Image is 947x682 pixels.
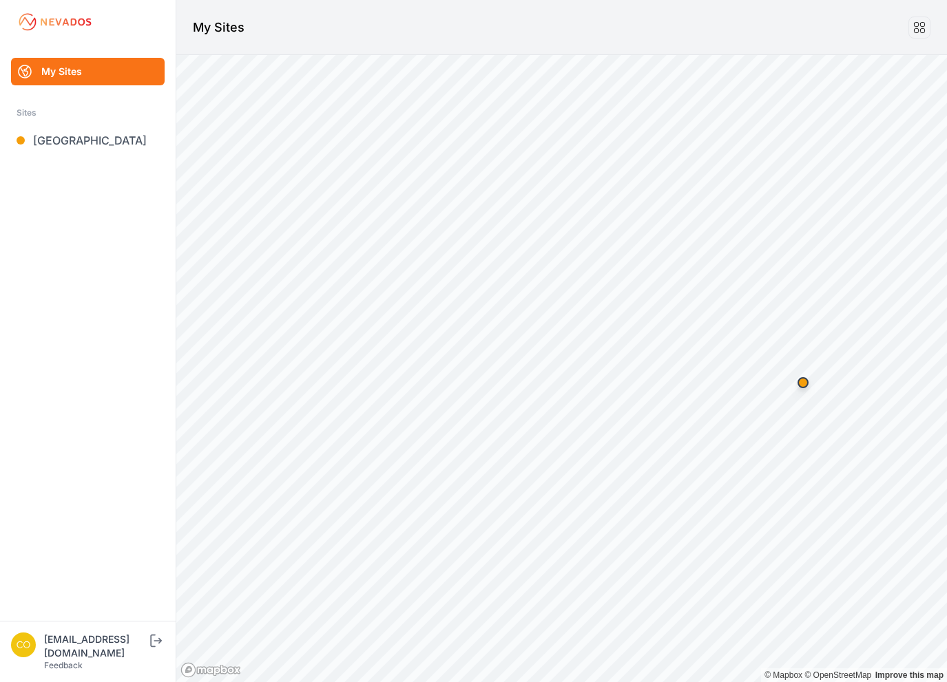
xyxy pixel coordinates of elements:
div: Map marker [789,369,817,396]
img: controlroomoperator@invenergy.com [11,632,36,657]
div: [EMAIL_ADDRESS][DOMAIN_NAME] [44,632,147,660]
canvas: Map [176,55,947,682]
a: [GEOGRAPHIC_DATA] [11,127,165,154]
h1: My Sites [193,18,244,37]
img: Nevados [17,11,94,33]
a: Mapbox [764,670,802,680]
a: Feedback [44,660,83,670]
a: Map feedback [875,670,944,680]
a: OpenStreetMap [804,670,871,680]
a: My Sites [11,58,165,85]
div: Sites [17,105,159,121]
a: Mapbox logo [180,662,241,678]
